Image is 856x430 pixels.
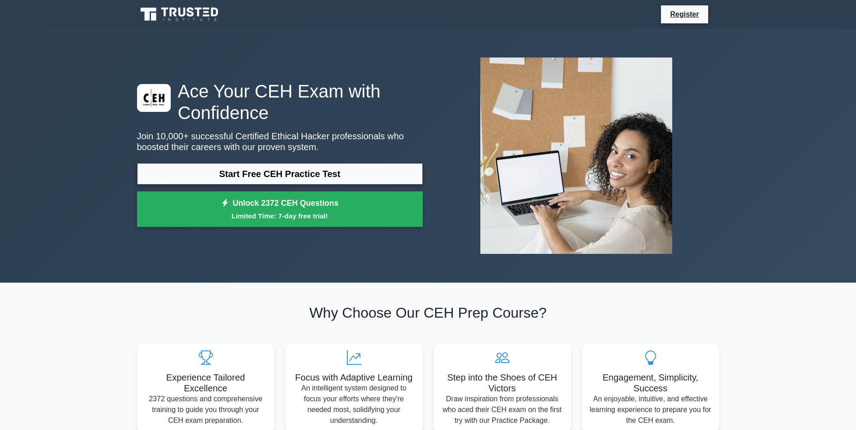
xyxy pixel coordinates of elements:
[137,80,423,124] h1: Ace Your CEH Exam with Confidence
[137,163,423,185] a: Start Free CEH Practice Test
[137,191,423,227] a: Unlock 2372 CEH QuestionsLimited Time: 7-day free trial!
[293,383,416,426] p: An intelligent system designed to focus your efforts where they're needed most, solidifying your ...
[144,372,267,394] h5: Experience Tailored Excellence
[589,372,712,394] h5: Engagement, Simplicity, Success
[144,394,267,426] p: 2372 questions and comprehensive training to guide you through your CEH exam preparation.
[665,9,704,20] a: Register
[137,304,719,321] h2: Why Choose Our CEH Prep Course?
[148,211,412,221] small: Limited Time: 7-day free trial!
[441,372,564,394] h5: Step into the Shoes of CEH Victors
[589,394,712,426] p: An enjoyable, intuitive, and effective learning experience to prepare you for the CEH exam.
[137,131,423,152] p: Join 10,000+ successful Certified Ethical Hacker professionals who boosted their careers with our...
[441,394,564,426] p: Draw inspiration from professionals who aced their CEH exam on the first try with our Practice Pa...
[293,372,416,383] h5: Focus with Adaptive Learning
